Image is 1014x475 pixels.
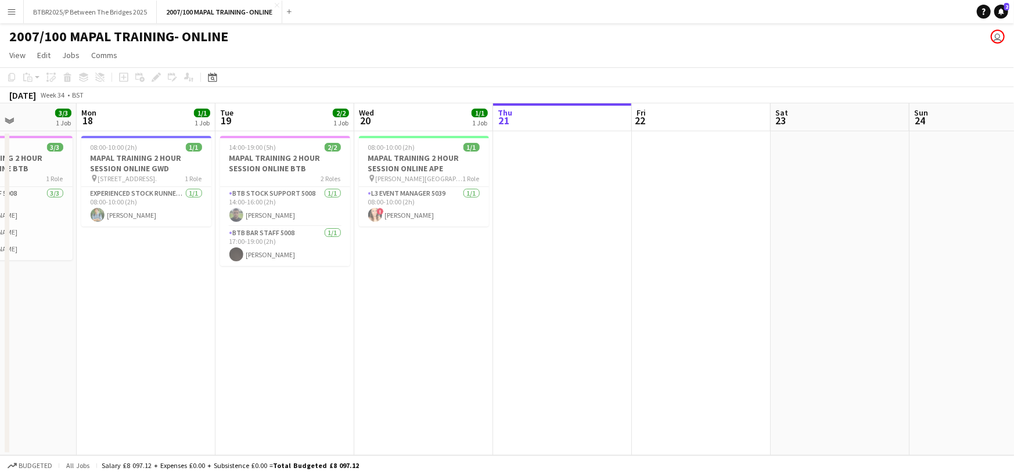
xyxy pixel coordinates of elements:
span: Edit [37,50,51,60]
a: Edit [33,48,55,63]
button: 2007/100 MAPAL TRAINING- ONLINE [157,1,282,23]
a: View [5,48,30,63]
h1: 2007/100 MAPAL TRAINING- ONLINE [9,28,228,45]
span: Week 34 [38,91,67,99]
div: [DATE] [9,89,36,101]
span: Budgeted [19,462,52,470]
div: Salary £8 097.12 + Expenses £0.00 + Subsistence £0.00 = [102,461,359,470]
a: 2 [994,5,1008,19]
span: 2 [1004,3,1009,10]
button: BTBR2025/P Between The Bridges 2025 [24,1,157,23]
button: Budgeted [6,459,54,472]
div: BST [72,91,84,99]
span: All jobs [64,461,92,470]
span: View [9,50,26,60]
a: Comms [87,48,122,63]
span: Comms [91,50,117,60]
span: Jobs [62,50,80,60]
app-user-avatar: Amy Cane [991,30,1005,44]
span: Total Budgeted £8 097.12 [273,461,359,470]
a: Jobs [57,48,84,63]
